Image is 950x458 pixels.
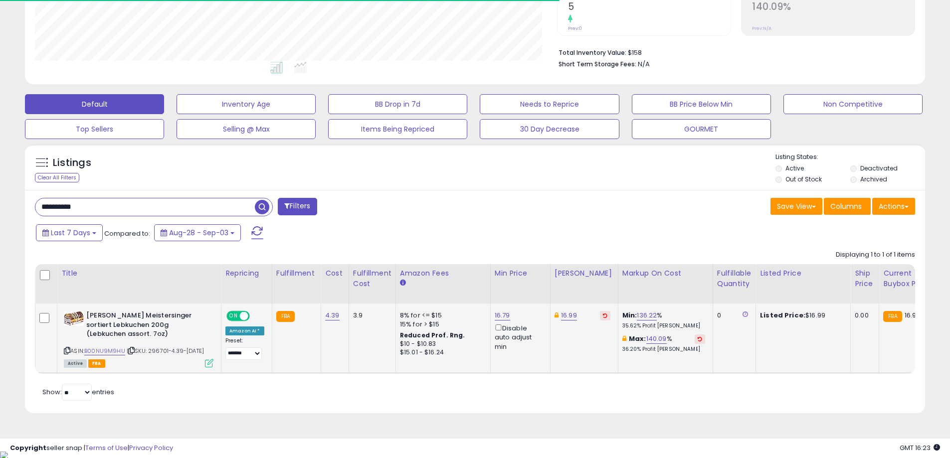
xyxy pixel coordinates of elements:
[900,443,940,453] span: 2025-09-11 16:23 GMT
[225,326,264,335] div: Amazon AI *
[325,310,340,320] a: 4.39
[84,347,125,355] a: B00NU9M9HU
[836,250,915,260] div: Displaying 1 to 1 of 1 items
[86,311,207,341] b: [PERSON_NAME] Meistersinger sortiert Lebkuchen 200g (Lebkuchen assort. 7oz)
[480,94,619,114] button: Needs to Reprice
[559,60,636,68] b: Short Term Storage Fees:
[860,175,887,183] label: Archived
[824,198,871,215] button: Columns
[622,322,705,329] p: 35.62% Profit [PERSON_NAME]
[905,310,921,320] span: 16.99
[225,337,264,360] div: Preset:
[495,310,510,320] a: 16.79
[752,1,915,14] h2: 140.09%
[646,334,667,344] a: 140.09
[400,311,483,320] div: 8% for <= $15
[622,310,637,320] b: Min:
[495,268,546,279] div: Min Price
[760,311,843,320] div: $16.99
[629,334,646,343] b: Max:
[638,59,650,69] span: N/A
[760,310,805,320] b: Listed Price:
[64,359,87,368] span: All listings currently available for purchase on Amazon
[568,1,731,14] h2: 5
[622,346,705,353] p: 36.20% Profit [PERSON_NAME]
[717,268,752,289] div: Fulfillable Quantity
[785,164,804,172] label: Active
[400,279,406,288] small: Amazon Fees.
[785,175,822,183] label: Out of Stock
[559,48,626,57] b: Total Inventory Value:
[855,311,871,320] div: 0.00
[400,340,483,348] div: $10 - $10.83
[225,268,268,279] div: Repricing
[568,25,582,31] small: Prev: 0
[618,264,713,304] th: The percentage added to the cost of goods (COGS) that forms the calculator for Min & Max prices.
[855,268,875,289] div: Ship Price
[227,312,240,320] span: ON
[278,198,317,215] button: Filters
[276,268,317,279] div: Fulfillment
[495,322,543,351] div: Disable auto adjust min
[775,153,925,162] p: Listing States:
[276,311,295,322] small: FBA
[35,173,79,182] div: Clear All Filters
[129,443,173,453] a: Privacy Policy
[10,443,46,453] strong: Copyright
[400,331,465,339] b: Reduced Prof. Rng.
[248,312,264,320] span: OFF
[400,348,483,357] div: $15.01 - $16.24
[622,311,705,329] div: %
[561,310,577,320] a: 16.99
[10,444,173,453] div: seller snap | |
[480,119,619,139] button: 30 Day Decrease
[717,311,748,320] div: 0
[632,119,771,139] button: GOURMET
[353,268,391,289] div: Fulfillment Cost
[555,268,614,279] div: [PERSON_NAME]
[177,119,316,139] button: Selling @ Max
[25,119,164,139] button: Top Sellers
[559,46,908,58] li: $158
[752,25,771,31] small: Prev: N/A
[53,156,91,170] h5: Listings
[830,201,862,211] span: Columns
[400,320,483,329] div: 15% for > $15
[325,268,345,279] div: Cost
[36,224,103,241] button: Last 7 Days
[883,311,902,322] small: FBA
[872,198,915,215] button: Actions
[127,347,204,355] span: | SKU: 296701-4.39-[DATE]
[64,311,213,366] div: ASIN:
[85,443,128,453] a: Terms of Use
[353,311,388,320] div: 3.9
[883,268,935,289] div: Current Buybox Price
[328,119,467,139] button: Items Being Repriced
[770,198,822,215] button: Save View
[154,224,241,241] button: Aug-28 - Sep-03
[51,228,90,238] span: Last 7 Days
[177,94,316,114] button: Inventory Age
[169,228,228,238] span: Aug-28 - Sep-03
[328,94,467,114] button: BB Drop in 7d
[104,229,150,238] span: Compared to:
[783,94,923,114] button: Non Competitive
[64,311,84,326] img: 513x2qaMTaL._SL40_.jpg
[637,310,657,320] a: 136.22
[400,268,486,279] div: Amazon Fees
[88,359,105,368] span: FBA
[622,334,705,353] div: %
[632,94,771,114] button: BB Price Below Min
[622,268,709,279] div: Markup on Cost
[42,387,114,397] span: Show: entries
[760,268,846,279] div: Listed Price
[860,164,898,172] label: Deactivated
[61,268,217,279] div: Title
[25,94,164,114] button: Default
